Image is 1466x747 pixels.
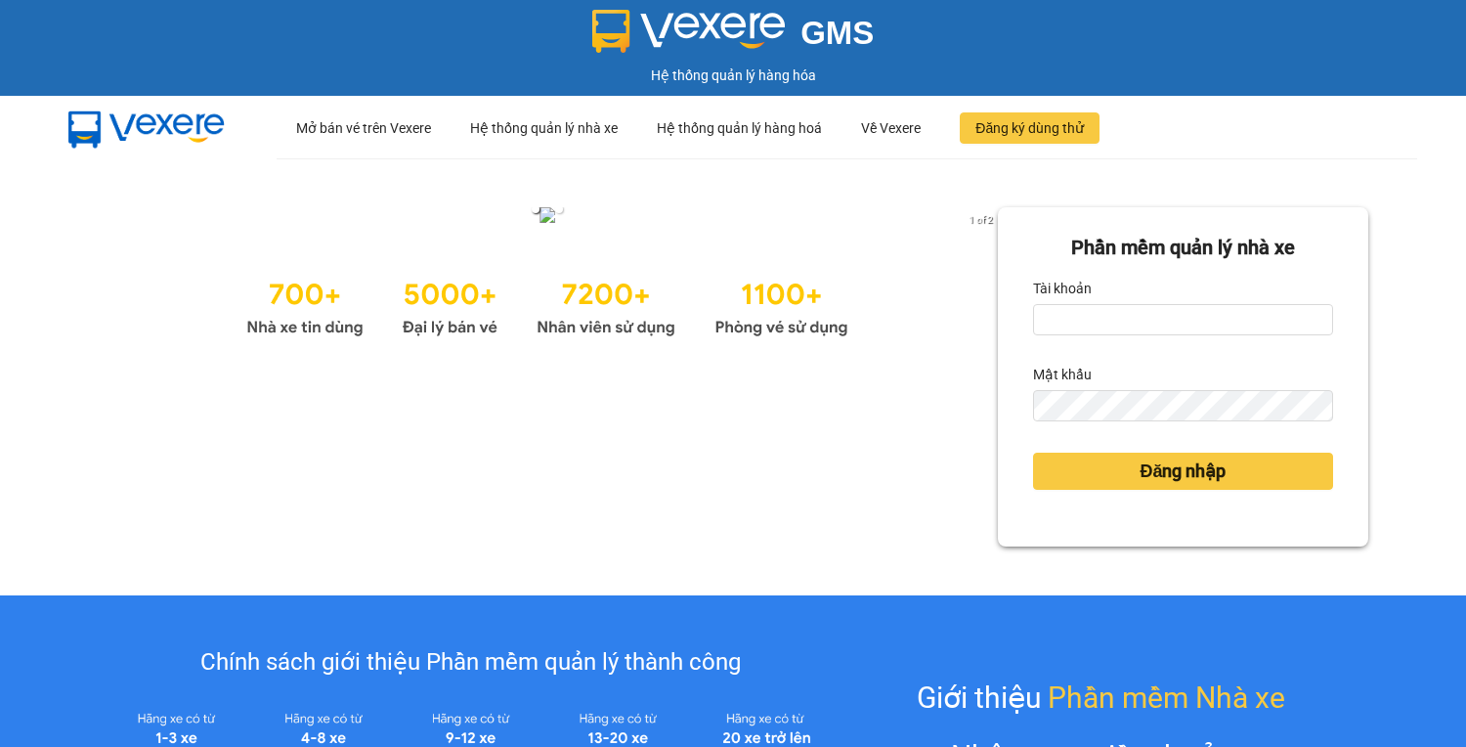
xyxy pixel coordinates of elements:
[1033,273,1092,304] label: Tài khoản
[1033,453,1333,490] button: Đăng nhập
[975,117,1084,139] span: Đăng ký dùng thử
[970,207,998,229] button: next slide / item
[1140,458,1226,485] span: Đăng nhập
[470,97,618,159] div: Hệ thống quản lý nhà xe
[1033,304,1333,335] input: Tài khoản
[964,207,998,233] p: 1 of 2
[532,205,539,213] li: slide item 1
[1048,675,1285,721] span: Phần mềm Nhà xe
[1033,233,1333,263] div: Phần mềm quản lý nhà xe
[657,97,822,159] div: Hệ thống quản lý hàng hoá
[1033,390,1333,421] input: Mật khẩu
[861,97,921,159] div: Về Vexere
[800,15,874,51] span: GMS
[917,675,1285,721] div: Giới thiệu
[296,97,431,159] div: Mở bán vé trên Vexere
[592,29,875,45] a: GMS
[1033,359,1092,390] label: Mật khẩu
[103,644,839,681] div: Chính sách giới thiệu Phần mềm quản lý thành công
[592,10,786,53] img: logo 2
[246,268,848,342] img: Statistics.png
[555,205,563,213] li: slide item 2
[98,207,125,229] button: previous slide / item
[960,112,1099,144] button: Đăng ký dùng thử
[5,65,1461,86] div: Hệ thống quản lý hàng hóa
[49,96,244,160] img: mbUUG5Q.png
